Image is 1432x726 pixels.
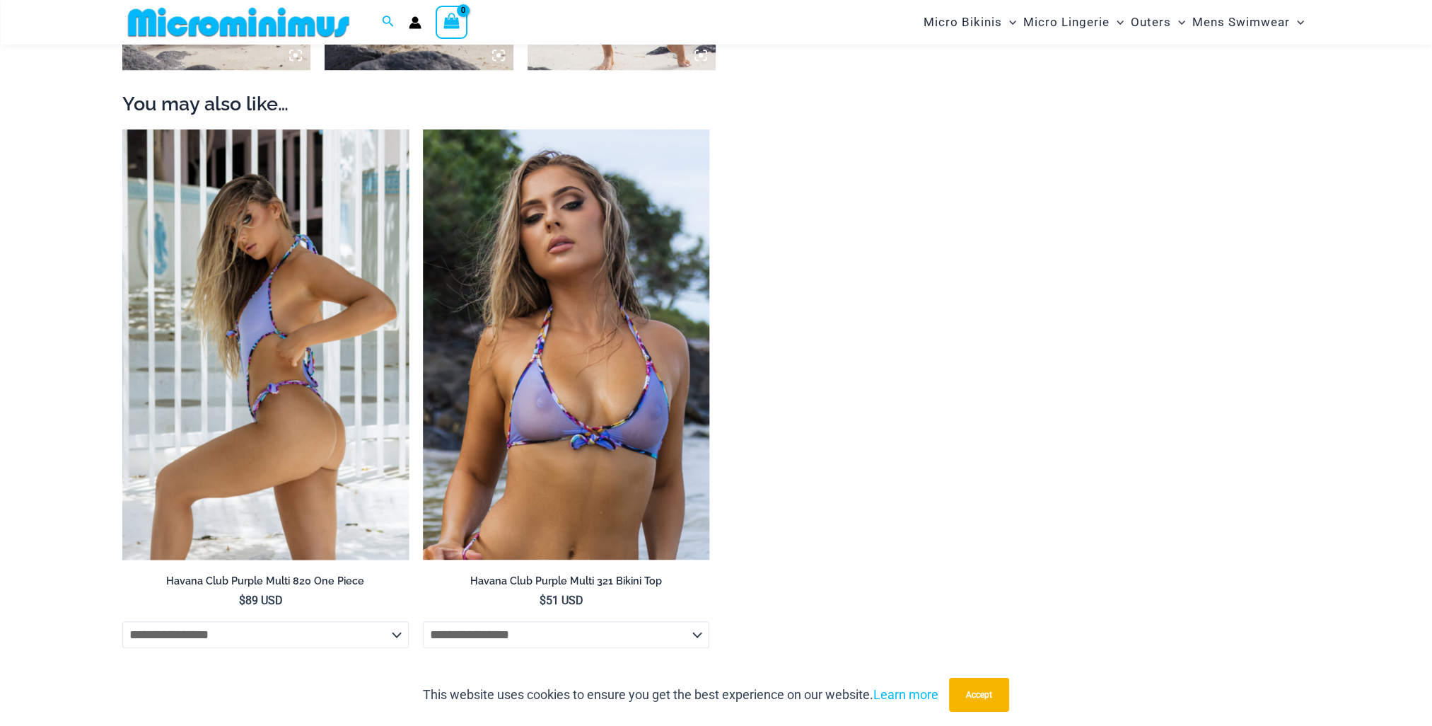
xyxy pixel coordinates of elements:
[122,575,409,593] a: Havana Club Purple Multi 820 One Piece
[423,129,709,560] img: Havana Club Purple Multi 321 Top 01
[423,575,709,593] a: Havana Club Purple Multi 321 Bikini Top
[1131,4,1171,40] span: Outers
[1171,4,1185,40] span: Menu Toggle
[122,129,409,560] img: Havana Club Purple Multi 820 One Piece 03
[436,6,468,38] a: View Shopping Cart, empty
[409,16,421,29] a: Account icon link
[1189,4,1308,40] a: Mens SwimwearMenu ToggleMenu Toggle
[122,575,409,588] h2: Havana Club Purple Multi 820 One Piece
[540,594,546,607] span: $
[1110,4,1124,40] span: Menu Toggle
[540,594,583,607] bdi: 51 USD
[873,687,938,702] a: Learn more
[1020,4,1127,40] a: Micro LingerieMenu ToggleMenu Toggle
[423,684,938,705] p: This website uses cookies to ensure you get the best experience on our website.
[382,13,395,31] a: Search icon link
[1023,4,1110,40] span: Micro Lingerie
[1192,4,1290,40] span: Mens Swimwear
[918,2,1310,42] nav: Site Navigation
[1002,4,1016,40] span: Menu Toggle
[423,129,709,560] a: Havana Club Purple Multi 321 Top 01Havana Club Purple Multi 321 Top 451 Bottom 03Havana Club Purp...
[1290,4,1304,40] span: Menu Toggle
[949,678,1009,712] button: Accept
[122,129,409,560] a: Havana Club Purple Multi 820 One Piece 01Havana Club Purple Multi 820 One Piece 03Havana Club Pur...
[924,4,1002,40] span: Micro Bikinis
[1127,4,1189,40] a: OutersMenu ToggleMenu Toggle
[239,594,245,607] span: $
[122,6,355,38] img: MM SHOP LOGO FLAT
[122,91,1310,116] h2: You may also like…
[920,4,1020,40] a: Micro BikinisMenu ToggleMenu Toggle
[239,594,283,607] bdi: 89 USD
[423,575,709,588] h2: Havana Club Purple Multi 321 Bikini Top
